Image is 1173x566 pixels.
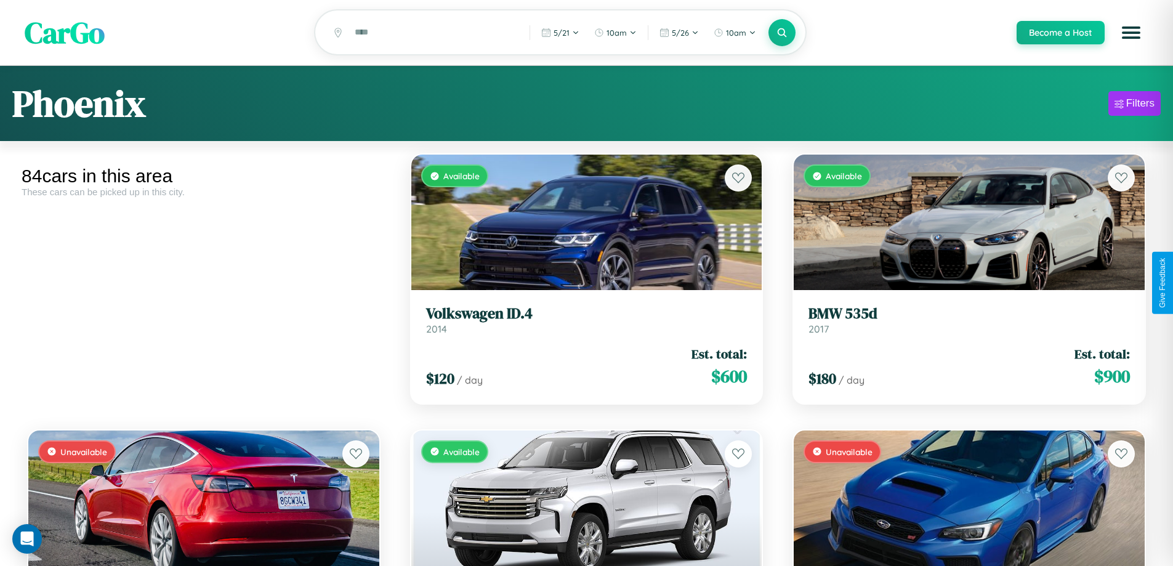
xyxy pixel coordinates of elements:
h3: BMW 535d [808,305,1130,323]
button: Open menu [1114,15,1148,50]
span: 10am [607,28,627,38]
button: 5/26 [653,23,705,42]
div: Give Feedback [1158,258,1167,308]
span: Est. total: [691,345,747,363]
span: Available [826,171,862,181]
span: $ 600 [711,364,747,389]
button: Filters [1108,91,1161,116]
span: 2014 [426,323,447,335]
span: $ 120 [426,368,454,389]
div: Filters [1126,97,1155,110]
span: 5 / 21 [554,28,570,38]
span: Est. total: [1074,345,1130,363]
h3: Volkswagen ID.4 [426,305,748,323]
button: 10am [588,23,643,42]
div: 84 cars in this area [22,166,386,187]
span: $ 900 [1094,364,1130,389]
a: Volkswagen ID.42014 [426,305,748,335]
button: 5/21 [535,23,586,42]
span: Available [443,171,480,181]
span: $ 180 [808,368,836,389]
span: Available [443,447,480,457]
div: These cars can be picked up in this city. [22,187,386,197]
a: BMW 535d2017 [808,305,1130,335]
span: 2017 [808,323,829,335]
span: 5 / 26 [672,28,689,38]
span: / day [839,374,865,386]
span: Unavailable [826,447,873,457]
span: / day [457,374,483,386]
span: Unavailable [60,447,107,457]
span: 10am [726,28,746,38]
h1: Phoenix [12,78,146,129]
button: Become a Host [1017,21,1105,44]
div: Open Intercom Messenger [12,524,42,554]
button: 10am [707,23,762,42]
span: CarGo [25,12,105,53]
